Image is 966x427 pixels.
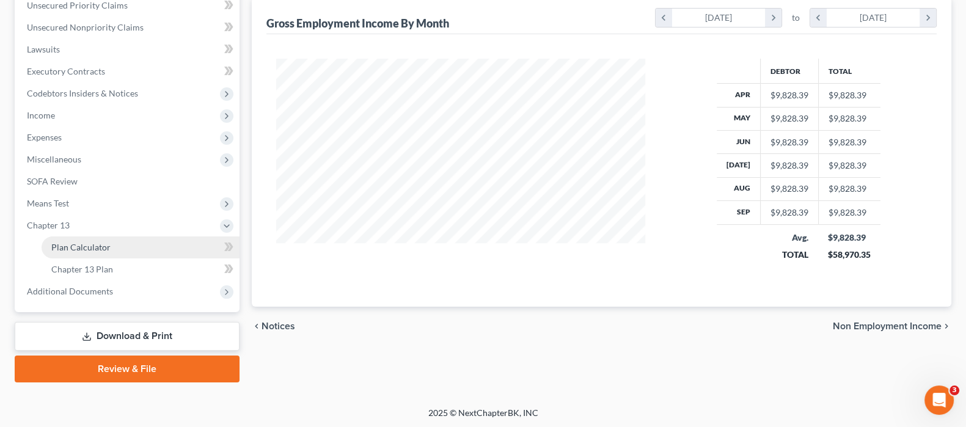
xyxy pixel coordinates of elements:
[717,84,761,107] th: Apr
[818,130,880,153] td: $9,828.39
[833,321,942,331] span: Non Employment Income
[818,154,880,177] td: $9,828.39
[833,321,951,331] button: Non Employment Income chevron_right
[792,12,800,24] span: to
[950,385,959,395] span: 3
[770,183,808,195] div: $9,828.39
[828,232,871,244] div: $9,828.39
[717,107,761,130] th: May
[17,38,240,60] a: Lawsuits
[924,385,954,415] iframe: Intercom live chat
[818,201,880,224] td: $9,828.39
[51,242,111,252] span: Plan Calculator
[27,66,105,76] span: Executory Contracts
[656,9,672,27] i: chevron_left
[17,60,240,82] a: Executory Contracts
[920,9,936,27] i: chevron_right
[717,130,761,153] th: Jun
[770,89,808,101] div: $9,828.39
[818,177,880,200] td: $9,828.39
[252,321,295,331] button: chevron_left Notices
[27,198,69,208] span: Means Test
[252,321,262,331] i: chevron_left
[827,9,920,27] div: [DATE]
[760,59,818,83] th: Debtor
[27,132,62,142] span: Expenses
[15,356,240,382] a: Review & File
[42,258,240,280] a: Chapter 13 Plan
[810,9,827,27] i: chevron_left
[27,286,113,296] span: Additional Documents
[770,206,808,219] div: $9,828.39
[27,154,81,164] span: Miscellaneous
[818,107,880,130] td: $9,828.39
[27,88,138,98] span: Codebtors Insiders & Notices
[17,170,240,192] a: SOFA Review
[51,264,113,274] span: Chapter 13 Plan
[266,16,449,31] div: Gross Employment Income By Month
[17,16,240,38] a: Unsecured Nonpriority Claims
[942,321,951,331] i: chevron_right
[262,321,295,331] span: Notices
[765,9,781,27] i: chevron_right
[717,201,761,224] th: Sep
[27,110,55,120] span: Income
[717,154,761,177] th: [DATE]
[27,44,60,54] span: Lawsuits
[770,232,808,244] div: Avg.
[770,249,808,261] div: TOTAL
[27,220,70,230] span: Chapter 13
[672,9,766,27] div: [DATE]
[818,84,880,107] td: $9,828.39
[42,236,240,258] a: Plan Calculator
[770,112,808,125] div: $9,828.39
[770,136,808,148] div: $9,828.39
[717,177,761,200] th: Aug
[27,176,78,186] span: SOFA Review
[15,322,240,351] a: Download & Print
[770,159,808,172] div: $9,828.39
[818,59,880,83] th: Total
[27,22,144,32] span: Unsecured Nonpriority Claims
[828,249,871,261] div: $58,970.35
